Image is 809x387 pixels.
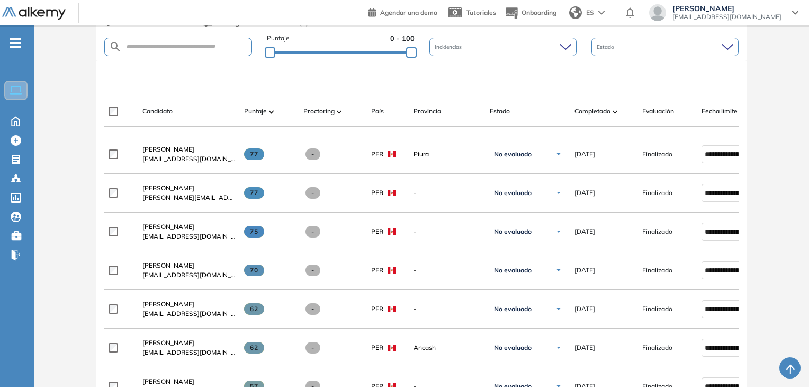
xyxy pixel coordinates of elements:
[435,43,464,51] span: Incidencias
[555,190,562,196] img: Ícono de flecha
[490,107,510,116] span: Estado
[555,306,562,312] img: Ícono de flecha
[414,107,441,116] span: Provincia
[414,149,481,159] span: Piura
[142,145,236,154] a: [PERSON_NAME]
[388,267,396,274] img: PER
[598,11,605,15] img: arrow
[380,8,437,16] span: Agendar una demo
[494,189,532,197] span: No evaluado
[505,2,556,24] button: Onboarding
[142,309,236,319] span: [EMAIL_ADDRESS][DOMAIN_NAME]
[142,232,236,241] span: [EMAIL_ADDRESS][DOMAIN_NAME]
[414,266,481,275] span: -
[371,107,384,116] span: País
[142,300,194,308] span: [PERSON_NAME]
[494,227,532,236] span: No evaluado
[305,342,321,354] span: -
[494,266,532,275] span: No evaluado
[371,188,383,198] span: PER
[642,107,674,116] span: Evaluación
[142,145,194,153] span: [PERSON_NAME]
[555,345,562,351] img: Ícono de flecha
[305,148,321,160] span: -
[574,227,595,236] span: [DATE]
[494,305,532,313] span: No evaluado
[555,228,562,235] img: Ícono de flecha
[642,227,672,236] span: Finalizado
[642,188,672,198] span: Finalizado
[244,303,265,315] span: 62
[142,223,194,231] span: [PERSON_NAME]
[642,266,672,275] span: Finalizado
[142,348,236,357] span: [EMAIL_ADDRESS][DOMAIN_NAME]
[586,8,594,17] span: ES
[305,303,321,315] span: -
[142,338,236,348] a: [PERSON_NAME]
[414,227,481,236] span: -
[414,343,481,353] span: Ancash
[591,38,739,56] div: Estado
[574,266,595,275] span: [DATE]
[574,304,595,314] span: [DATE]
[371,149,383,159] span: PER
[702,107,738,116] span: Fecha límite
[305,226,321,238] span: -
[337,110,342,113] img: [missing "en.ARROW_ALT" translation]
[244,265,265,276] span: 70
[522,8,556,16] span: Onboarding
[555,267,562,274] img: Ícono de flecha
[642,343,672,353] span: Finalizado
[466,8,496,16] span: Tutoriales
[569,6,582,19] img: world
[597,43,616,51] span: Estado
[574,149,595,159] span: [DATE]
[613,110,618,113] img: [missing "en.ARROW_ALT" translation]
[142,270,236,280] span: [EMAIL_ADDRESS][DOMAIN_NAME]
[555,151,562,157] img: Ícono de flecha
[371,266,383,275] span: PER
[574,343,595,353] span: [DATE]
[142,377,194,385] span: [PERSON_NAME]
[672,4,781,13] span: [PERSON_NAME]
[642,149,672,159] span: Finalizado
[142,222,236,232] a: [PERSON_NAME]
[142,339,194,347] span: [PERSON_NAME]
[142,300,236,309] a: [PERSON_NAME]
[388,190,396,196] img: PER
[414,304,481,314] span: -
[142,377,236,386] a: [PERSON_NAME]
[269,110,274,113] img: [missing "en.ARROW_ALT" translation]
[244,187,265,199] span: 77
[2,7,66,20] img: Logo
[494,150,532,159] span: No evaluado
[142,183,236,193] a: [PERSON_NAME]
[388,228,396,235] img: PER
[388,345,396,351] img: PER
[142,261,194,269] span: [PERSON_NAME]
[142,193,236,203] span: [PERSON_NAME][EMAIL_ADDRESS][DOMAIN_NAME]
[574,107,610,116] span: Completado
[305,265,321,276] span: -
[244,107,267,116] span: Puntaje
[672,13,781,21] span: [EMAIL_ADDRESS][DOMAIN_NAME]
[574,188,595,198] span: [DATE]
[142,184,194,192] span: [PERSON_NAME]
[142,154,236,164] span: [EMAIL_ADDRESS][DOMAIN_NAME]
[388,306,396,312] img: PER
[371,227,383,236] span: PER
[109,40,122,54] img: SEARCH_ALT
[368,5,437,18] a: Agendar una demo
[244,342,265,354] span: 62
[244,148,265,160] span: 77
[390,33,415,43] span: 0 - 100
[305,187,321,199] span: -
[414,188,481,198] span: -
[371,343,383,353] span: PER
[142,261,236,270] a: [PERSON_NAME]
[642,304,672,314] span: Finalizado
[142,107,173,116] span: Candidato
[429,38,577,56] div: Incidencias
[10,42,21,44] i: -
[371,304,383,314] span: PER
